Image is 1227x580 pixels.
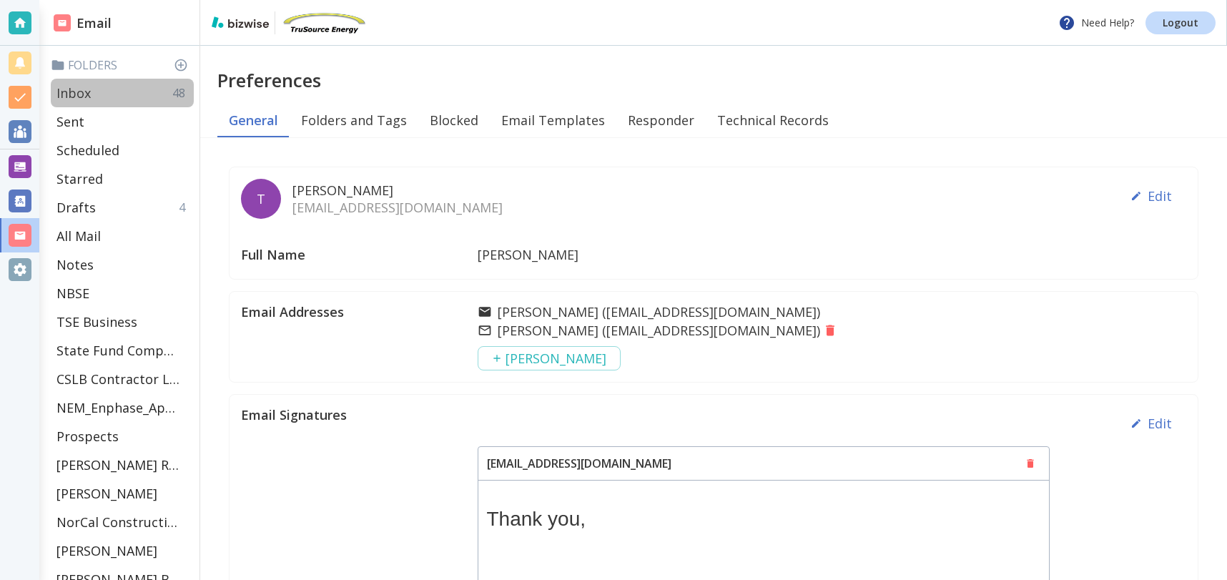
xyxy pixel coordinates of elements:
button: Technical Records [706,103,840,137]
p: Prospects [56,428,119,445]
button: Responder [616,103,706,137]
a: Logout [1145,11,1216,34]
p: [PERSON_NAME] [56,485,157,502]
p: Logout [1163,18,1198,28]
p: Scheduled [56,142,119,159]
p: Email Signatures [241,406,478,423]
p: T [257,190,265,207]
div: All Mail [51,222,194,250]
div: [PERSON_NAME] [51,536,194,565]
p: State Fund Compensation [56,342,179,359]
p: Inbox [56,84,91,102]
p: Edit [1148,187,1172,205]
div: CSLB Contractor License [51,365,194,393]
div: Inbox48 [51,79,194,107]
p: NorCal Construction [56,513,179,531]
div: NorCal Construction [51,508,194,536]
div: Starred [51,164,194,193]
button: Email Templates [490,103,616,137]
p: [PERSON_NAME] Residence [56,456,179,473]
div: TSE Business [51,308,194,336]
div: Drafts4 [51,193,194,222]
p: [PERSON_NAME] ( [EMAIL_ADDRESS][DOMAIN_NAME] ) [498,303,820,320]
p: [PERSON_NAME] [56,542,157,559]
p: Starred [56,170,103,187]
button: General [217,103,290,137]
img: bizwise [212,16,269,28]
div: NBSE [51,279,194,308]
p: Drafts [56,199,96,216]
div: [PERSON_NAME] [51,479,194,508]
div: State Fund Compensation [51,336,194,365]
button: Edit [1125,406,1178,441]
p: NEM_Enphase_Applications [56,399,179,416]
p: Full Name [241,242,478,267]
button: Edit [1125,179,1178,213]
p: All Mail [56,227,101,245]
p: CSLB Contractor License [56,370,179,388]
p: TSE Business [56,313,137,330]
p: Email Addresses [241,303,478,320]
p: 48 [172,85,191,101]
button: Folders and Tags [290,103,418,137]
img: TruSource Energy, Inc. [281,11,367,34]
img: DashboardSidebarEmail.svg [54,14,71,31]
p: Sent [56,113,84,130]
div: [PERSON_NAME] Residence [51,451,194,479]
button: [PERSON_NAME] [478,346,621,370]
p: NBSE [56,285,89,302]
div: NEM_Enphase_Applications [51,393,194,422]
p: Notes [56,256,94,273]
p: Need Help? [1058,14,1134,31]
h2: Preferences [217,69,1227,92]
div: Notes [51,250,194,279]
p: [PERSON_NAME] ( [EMAIL_ADDRESS][DOMAIN_NAME] ) [498,322,820,339]
p: [PERSON_NAME] [292,182,503,199]
h2: Email [54,14,112,33]
p: [PERSON_NAME] [478,242,578,267]
p: [EMAIL_ADDRESS][DOMAIN_NAME] [292,199,503,216]
div: Sent [51,107,194,136]
div: Scheduled [51,136,194,164]
p: 4 [179,200,191,215]
p: Edit [1148,415,1172,432]
p: [EMAIL_ADDRESS][DOMAIN_NAME] [478,447,680,480]
button: Blocked [418,103,490,137]
p: Folders [51,57,194,73]
div: Prospects [51,422,194,451]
